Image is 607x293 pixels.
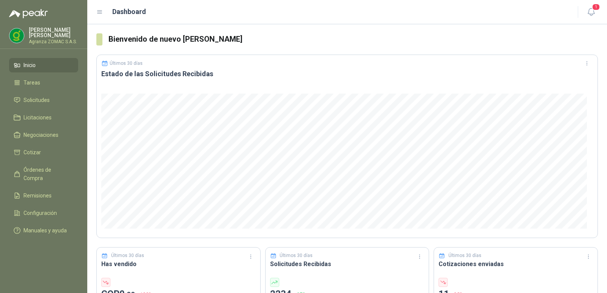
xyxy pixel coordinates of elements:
[9,75,78,90] a: Tareas
[29,27,78,38] p: [PERSON_NAME] [PERSON_NAME]
[439,259,593,269] h3: Cotizaciones enviadas
[29,39,78,44] p: Agranza ZOMAC S.A.S.
[24,96,50,104] span: Solicitudes
[9,188,78,203] a: Remisiones
[9,145,78,160] a: Cotizar
[9,223,78,238] a: Manuales y ayuda
[9,58,78,72] a: Inicio
[109,33,598,45] h3: Bienvenido de nuevo [PERSON_NAME]
[24,226,67,235] span: Manuales y ayuda
[9,93,78,107] a: Solicitudes
[24,131,58,139] span: Negociaciones
[24,148,41,157] span: Cotizar
[270,259,425,269] h3: Solicitudes Recibidas
[24,166,71,182] span: Órdenes de Compra
[9,110,78,125] a: Licitaciones
[9,206,78,220] a: Configuración
[101,69,593,78] h3: Estado de las Solicitudes Recibidas
[592,3,600,11] span: 1
[111,252,144,259] p: Últimos 30 días
[24,191,52,200] span: Remisiones
[9,163,78,185] a: Órdenes de Compra
[101,259,256,269] h3: Has vendido
[9,128,78,142] a: Negociaciones
[112,6,146,17] h1: Dashboard
[110,61,143,66] p: Últimos 30 días
[584,5,598,19] button: 1
[9,9,48,18] img: Logo peakr
[448,252,481,259] p: Últimos 30 días
[24,209,57,217] span: Configuración
[24,78,40,87] span: Tareas
[24,113,52,122] span: Licitaciones
[24,61,36,69] span: Inicio
[280,252,313,259] p: Últimos 30 días
[9,28,24,43] img: Company Logo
